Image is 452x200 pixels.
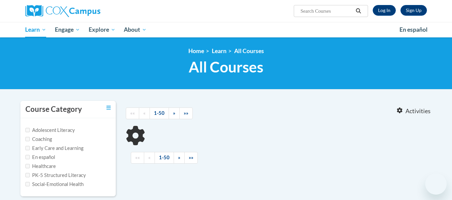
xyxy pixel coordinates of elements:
label: PK-5 Structured Literacy [25,172,86,179]
a: Begining [126,108,139,119]
a: Learn [212,47,227,54]
a: End [184,152,198,164]
a: Previous [139,108,150,119]
iframe: Button to launch messaging window [425,173,447,195]
a: All Courses [234,47,264,54]
label: En español [25,154,55,161]
label: Social-Emotional Health [25,181,84,188]
span: » [173,110,175,116]
a: 1-50 [155,152,174,164]
a: Learn [21,22,51,37]
span: « [143,110,146,116]
a: Log In [373,5,396,16]
input: Checkbox for Options [25,137,30,141]
a: Register [400,5,427,16]
span: «« [135,155,140,160]
input: Checkbox for Options [25,173,30,177]
a: Next [174,152,185,164]
div: Main menu [15,22,437,37]
span: Engage [55,26,80,34]
a: 1-50 [150,108,169,119]
a: Engage [51,22,84,37]
span: About [124,26,147,34]
span: Explore [89,26,115,34]
a: Toggle collapse [106,104,111,112]
a: Previous [144,152,155,164]
span: «« [130,110,135,116]
a: About [119,22,151,37]
span: » [178,155,180,160]
input: Search Courses [300,7,353,15]
input: Checkbox for Options [25,146,30,150]
a: Cox Campus [25,5,153,17]
a: Begining [131,152,144,164]
img: Cox Campus [25,5,100,17]
label: Coaching [25,136,52,143]
span: »» [184,110,188,116]
input: Checkbox for Options [25,155,30,159]
a: En español [395,23,432,37]
span: « [148,155,151,160]
span: Learn [25,26,46,34]
span: »» [189,155,193,160]
label: Adolescent Literacy [25,127,75,134]
a: End [179,108,193,119]
input: Checkbox for Options [25,128,30,132]
input: Checkbox for Options [25,164,30,168]
span: Activities [405,108,431,115]
span: All Courses [189,58,263,76]
a: Home [188,47,204,54]
span: En español [399,26,428,33]
h3: Course Category [25,104,82,115]
a: Next [169,108,180,119]
input: Checkbox for Options [25,182,30,186]
label: Early Care and Learning [25,145,83,152]
a: Explore [84,22,120,37]
button: Search [353,7,363,15]
label: Healthcare [25,163,56,170]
